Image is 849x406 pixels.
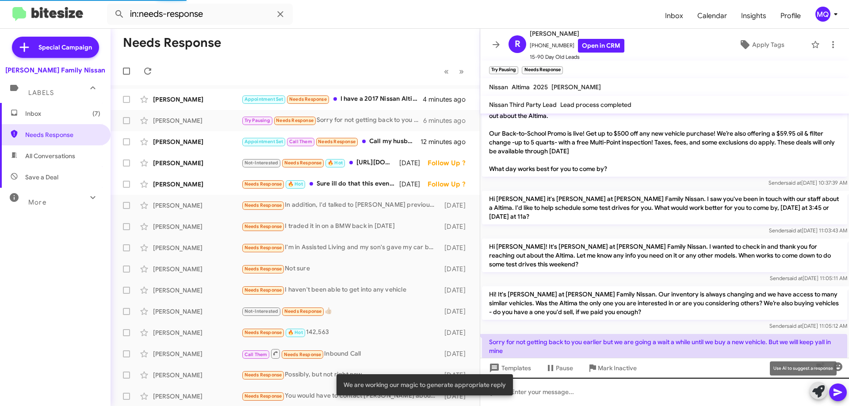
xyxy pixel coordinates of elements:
span: [PERSON_NAME] [530,28,624,39]
div: [PERSON_NAME] [153,392,241,401]
input: Search [107,4,293,25]
span: Needs Response [245,202,282,208]
div: [PERSON_NAME] [153,349,241,358]
span: [PERSON_NAME] [551,83,601,91]
span: » [459,66,464,77]
span: 🔥 Hot [328,160,343,166]
span: Needs Response [245,224,282,229]
div: Call my husband at [PHONE_NUMBER] [241,137,421,147]
div: [PERSON_NAME] [153,95,241,104]
div: 👍🏼 [241,306,440,316]
span: 2025 [533,83,548,91]
span: Labels [28,89,54,97]
span: 🔥 Hot [288,181,303,187]
button: Templates [480,360,538,376]
a: Open in CRM [578,39,624,53]
span: Needs Response [25,130,100,139]
h1: Needs Response [123,36,221,50]
span: Needs Response [245,393,282,399]
span: Nissan Third Party Lead [489,101,557,109]
div: [PERSON_NAME] [153,116,241,125]
div: 6 minutes ago [423,116,473,125]
div: [DATE] [440,286,473,295]
div: MQ [815,7,830,22]
span: Appointment Set [245,96,283,102]
span: (7) [92,109,100,118]
a: Insights [734,3,773,29]
div: I'm in Assisted Living and my son's gave my car back to bank Thank you anyway [241,243,440,253]
button: Mark Inactive [580,360,644,376]
span: Try Pausing [245,118,270,123]
div: Follow Up ? [428,180,473,189]
span: Needs Response [245,266,282,272]
span: said at [786,227,802,234]
span: Needs Response [284,308,322,314]
span: said at [787,323,802,329]
div: I haven't been able to get into any vehicle [241,285,440,295]
p: Hi [PERSON_NAME]! It's [PERSON_NAME] at [PERSON_NAME] Family Nissan. I wanted to check in and tha... [482,239,847,272]
div: Follow Up ? [428,159,473,167]
div: 142,563 [241,327,440,338]
span: said at [787,275,803,281]
div: [PERSON_NAME] [153,159,241,167]
span: Sender [DATE] 11:03:43 AM [769,227,847,234]
span: Templates [487,360,531,376]
div: [PERSON_NAME] [153,201,241,210]
span: Sender [DATE] 10:37:39 AM [769,179,847,186]
button: Pause [538,360,580,376]
span: Call Them [289,139,312,144]
div: [DATE] [440,243,473,252]
span: Apply Tags [752,37,784,53]
span: 15-90 Day Old Leads [530,53,624,61]
span: « [444,66,449,77]
button: Next [454,62,469,80]
p: Sorry for not getting back to you earlier but we are going a wait a while until we buy a new vehi... [482,334,847,359]
span: Not-Interested [245,308,279,314]
span: Not-Interested [245,160,279,166]
button: Previous [439,62,454,80]
span: Mark Inactive [598,360,637,376]
span: Sender [DATE] 11:05:11 AM [770,275,847,281]
div: 4 minutes ago [423,95,473,104]
div: [PERSON_NAME] [153,243,241,252]
div: [DATE] [440,201,473,210]
div: [PERSON_NAME] [153,286,241,295]
p: Hi [PERSON_NAME] it's [PERSON_NAME], General Manager at [PERSON_NAME] Family Nissan. Thanks again... [482,99,847,177]
div: Sure ill do that this evening [241,179,399,189]
div: Use AI to suggest a response [770,361,837,376]
div: [PERSON_NAME] [153,180,241,189]
a: Inbox [658,3,690,29]
div: [DATE] [440,349,473,358]
div: You would have to contact [PERSON_NAME] about the maxima [241,391,440,401]
span: Profile [773,3,808,29]
span: Altima [512,83,530,91]
div: 12 minutes ago [421,137,473,146]
div: Inbound Call [241,348,440,359]
nav: Page navigation example [439,62,469,80]
p: Hi! It's [PERSON_NAME] at [PERSON_NAME] Family Nissan. Our inventory is always changing and we ha... [482,286,847,320]
div: [DATE] [440,307,473,316]
div: Not sure [241,264,440,274]
div: [DATE] [440,222,473,231]
div: [URL][DOMAIN_NAME] [241,158,399,168]
button: MQ [808,7,839,22]
span: Needs Response [245,287,282,293]
div: [PERSON_NAME] [153,371,241,379]
div: I traded it in on a BMW back in [DATE] [241,221,440,231]
span: Pause [556,360,573,376]
div: [PERSON_NAME] [153,222,241,231]
span: said at [786,179,801,186]
span: Sender [DATE] 11:05:12 AM [769,323,847,329]
span: More [28,198,46,206]
span: Needs Response [284,160,322,166]
div: Possibly, but not right now. [241,370,440,380]
span: Inbox [25,109,100,118]
span: Call Them [245,352,268,357]
span: 🔥 Hot [288,330,303,335]
span: We are working our magic to generate appropriate reply [344,380,506,389]
span: [PHONE_NUMBER] [530,39,624,53]
p: Hi [PERSON_NAME] it's [PERSON_NAME] at [PERSON_NAME] Family Nissan. I saw you've been in touch wi... [482,191,847,224]
span: Lead process completed [560,101,631,109]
